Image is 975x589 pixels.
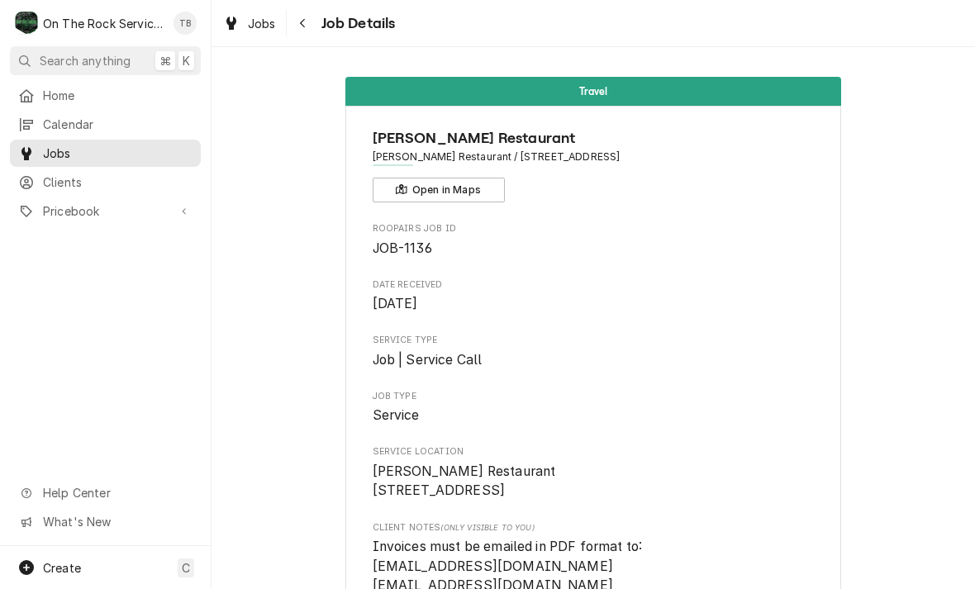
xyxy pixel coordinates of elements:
span: Pricebook [43,202,168,220]
span: [DATE] [373,296,418,311]
a: Jobs [216,10,283,37]
span: Travel [579,86,608,97]
span: Name [373,127,815,150]
span: What's New [43,513,191,530]
div: Service Location [373,445,815,501]
span: Client Notes [373,521,815,534]
div: Status [345,77,841,106]
span: Job Details [316,12,396,35]
span: Address [373,150,815,164]
span: Roopairs Job ID [373,239,815,259]
a: Calendar [10,111,201,138]
div: O [15,12,38,35]
a: Go to Help Center [10,479,201,506]
span: Create [43,561,81,575]
span: Home [43,87,193,104]
span: Service Location [373,462,815,501]
span: [PERSON_NAME] Restaurant [STREET_ADDRESS] [373,463,556,499]
span: Help Center [43,484,191,501]
span: K [183,52,190,69]
span: Service Type [373,350,815,370]
div: Roopairs Job ID [373,222,815,258]
a: Home [10,82,201,109]
button: Search anything⌘K [10,46,201,75]
button: Open in Maps [373,178,505,202]
span: Search anything [40,52,131,69]
span: Service Location [373,445,815,458]
span: C [182,559,190,577]
span: Service Type [373,334,815,347]
div: Date Received [373,278,815,314]
span: ⌘ [159,52,171,69]
span: JOB-1136 [373,240,432,256]
button: Navigate back [290,10,316,36]
div: On The Rock Services's Avatar [15,12,38,35]
span: Roopairs Job ID [373,222,815,235]
span: Job Type [373,406,815,425]
div: Todd Brady's Avatar [174,12,197,35]
a: Go to Pricebook [10,197,201,225]
span: Jobs [43,145,193,162]
a: Jobs [10,140,201,167]
span: Date Received [373,294,815,314]
span: (Only Visible to You) [440,523,534,532]
span: Calendar [43,116,193,133]
span: Clients [43,173,193,191]
span: Job Type [373,390,815,403]
span: Job | Service Call [373,352,483,368]
div: Client Information [373,127,815,202]
a: Clients [10,169,201,196]
div: Service Type [373,334,815,369]
span: Date Received [373,278,815,292]
span: Jobs [248,15,276,32]
div: Job Type [373,390,815,425]
span: Service [373,407,420,423]
div: On The Rock Services [43,15,164,32]
div: TB [174,12,197,35]
a: Go to What's New [10,508,201,535]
